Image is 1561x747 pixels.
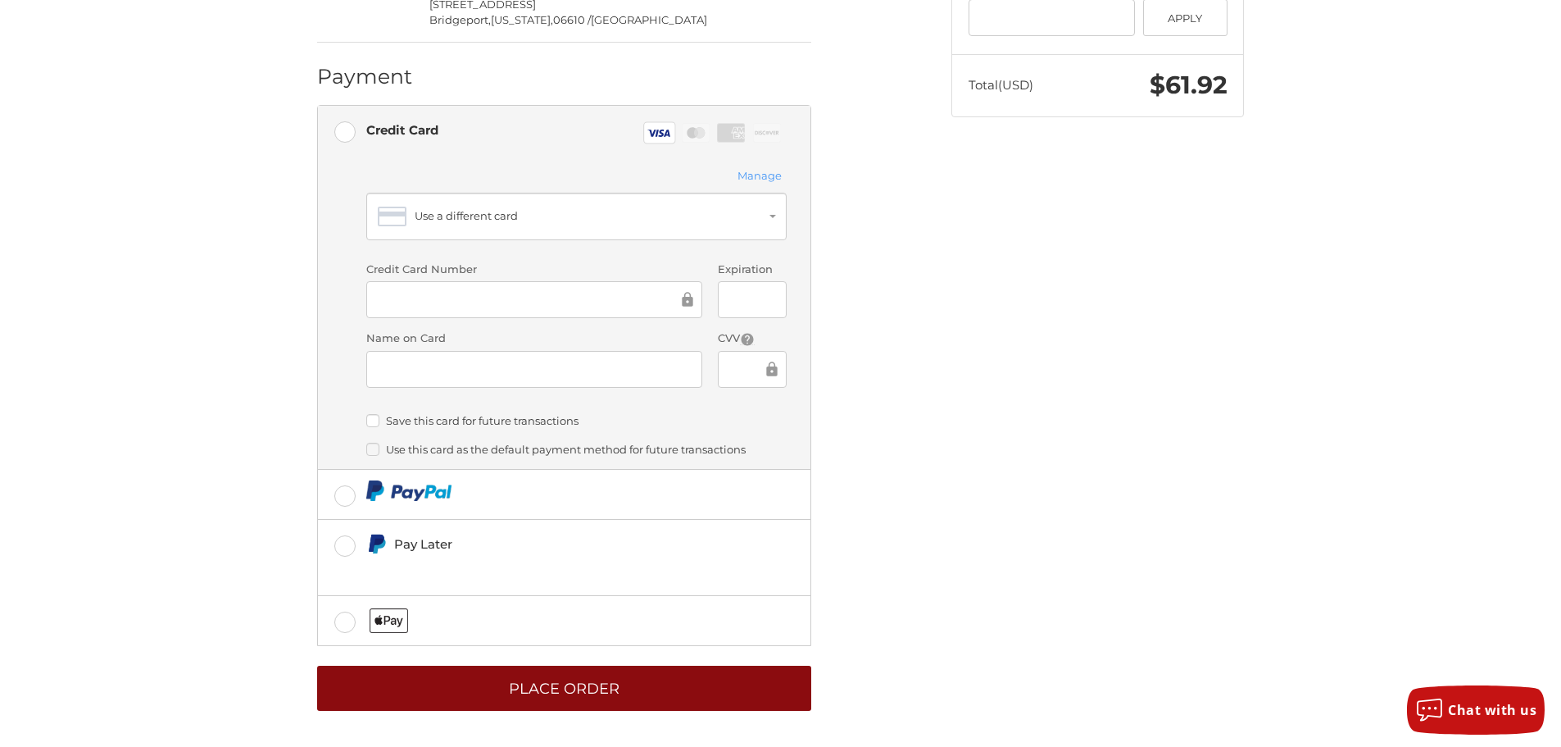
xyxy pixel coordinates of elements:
label: Expiration [718,262,786,278]
span: Chat with us [1448,701,1536,719]
img: Pay Later icon [366,534,387,554]
span: [US_STATE], [491,13,553,26]
div: Credit Card [366,116,438,143]
iframe: Secure Credit Card Frame - Cardholder Name [378,360,691,379]
label: Save this card for future transactions [366,414,787,427]
img: PayPal icon [366,481,452,501]
button: Chat with us [1407,686,1545,735]
span: [GEOGRAPHIC_DATA] [591,13,707,26]
span: Total (USD) [969,77,1033,93]
label: CVV [718,330,786,347]
iframe: Secure Credit Card Frame - Credit Card Number [378,290,678,309]
h2: Payment [317,64,413,89]
label: Credit Card Number [366,262,702,278]
iframe: Secure Credit Card Frame - Expiration Date [729,290,774,309]
span: $61.92 [1150,70,1227,100]
iframe: PayPal Message 1 [366,561,699,576]
label: Name on Card [366,330,702,347]
span: Bridgeport, [429,13,491,26]
span: 06610 / [553,13,591,26]
iframe: Secure Credit Card Frame - CVV [729,360,762,379]
button: Manage [733,167,787,185]
button: Place Order [317,666,811,711]
button: Use a different card [366,193,787,240]
div: Pay Later [394,531,698,558]
img: Applepay icon [370,608,408,633]
div: Use a different card [415,208,767,225]
label: Use this card as the default payment method for future transactions [366,443,787,456]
